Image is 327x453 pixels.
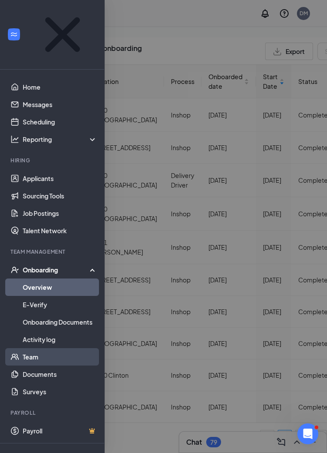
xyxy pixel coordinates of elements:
svg: UserCheck [10,265,19,274]
a: Documents [23,366,97,383]
div: Hiring [10,157,95,164]
a: Talent Network [23,222,97,239]
a: Scheduling [23,113,97,131]
a: Onboarding Documents [23,313,97,331]
a: Messages [23,96,97,113]
div: Reporting [23,135,98,144]
a: Surveys [23,383,97,400]
div: Team Management [10,248,95,255]
svg: Analysis [10,135,19,144]
a: Home [23,78,97,96]
a: Job Postings [23,205,97,222]
svg: WorkstreamLogo [10,30,18,39]
a: Team [23,348,97,366]
a: Activity log [23,331,97,348]
div: Payroll [10,409,95,416]
a: E-Verify [23,296,97,313]
a: PayrollCrown [23,422,97,440]
iframe: Intercom live chat [297,423,318,444]
a: Overview [23,279,97,296]
div: Onboarding [23,265,90,274]
a: Applicants [23,170,97,187]
a: Sourcing Tools [23,187,97,205]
